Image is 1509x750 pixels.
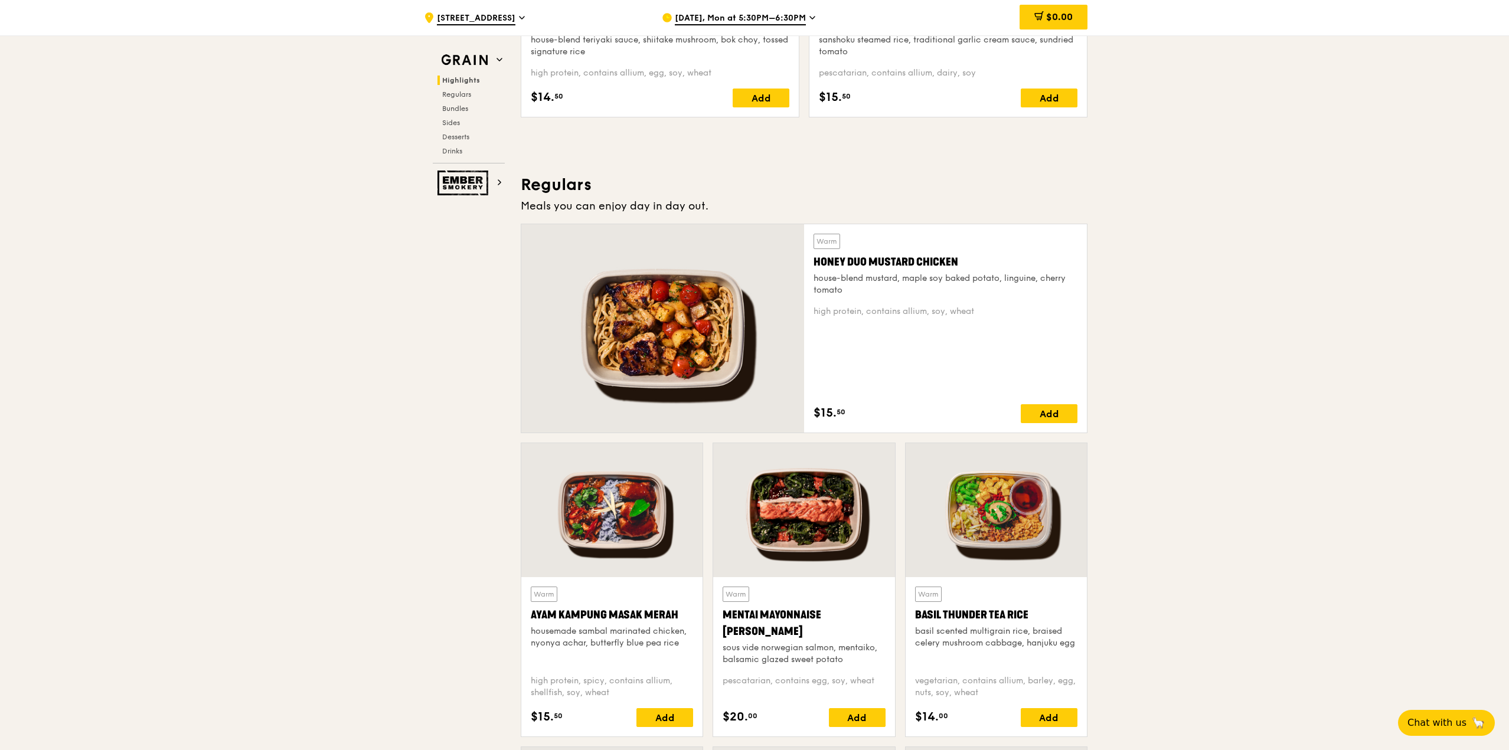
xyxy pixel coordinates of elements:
div: Add [1021,404,1077,423]
span: 00 [939,711,948,720]
span: 00 [748,711,757,720]
span: $0.00 [1046,11,1073,22]
div: Mentai Mayonnaise [PERSON_NAME] [723,607,885,640]
span: $20. [723,708,748,726]
span: Desserts [442,133,469,141]
div: Warm [531,587,557,602]
div: pescatarian, contains allium, dairy, soy [819,67,1077,79]
div: basil scented multigrain rice, braised celery mushroom cabbage, hanjuku egg [915,625,1077,649]
div: Ayam Kampung Masak Merah [531,607,693,623]
div: housemade sambal marinated chicken, nyonya achar, butterfly blue pea rice [531,625,693,649]
div: high protein, spicy, contains allium, shellfish, soy, wheat [531,675,693,699]
div: high protein, contains allium, soy, wheat [814,306,1077,317]
span: [STREET_ADDRESS] [437,12,515,25]
div: pescatarian, contains egg, soy, wheat [723,675,885,699]
span: $14. [915,708,939,726]
div: Add [733,89,789,107]
div: Add [1021,708,1077,727]
h3: Regulars [521,174,1087,195]
div: high protein, contains allium, egg, soy, wheat [531,67,789,79]
span: 50 [842,91,851,101]
div: sanshoku steamed rice, traditional garlic cream sauce, sundried tomato [819,34,1077,58]
span: 50 [837,407,845,417]
span: Sides [442,119,460,127]
div: vegetarian, contains allium, barley, egg, nuts, soy, wheat [915,675,1077,699]
div: Add [636,708,693,727]
div: Add [829,708,886,727]
div: Meals you can enjoy day in day out. [521,198,1087,214]
span: [DATE], Mon at 5:30PM–6:30PM [675,12,806,25]
span: $15. [819,89,842,106]
span: 50 [554,91,563,101]
div: house-blend teriyaki sauce, shiitake mushroom, bok choy, tossed signature rice [531,34,789,58]
div: Warm [723,587,749,602]
span: Drinks [442,147,462,155]
span: $15. [531,708,554,726]
span: 🦙 [1471,716,1485,730]
span: $14. [531,89,554,106]
span: Highlights [442,76,480,84]
div: Honey Duo Mustard Chicken [814,254,1077,270]
span: Chat with us [1407,716,1466,730]
div: Add [1021,89,1077,107]
span: 50 [554,711,563,720]
img: Ember Smokery web logo [437,171,492,195]
div: sous vide norwegian salmon, mentaiko, balsamic glazed sweet potato [723,642,885,666]
button: Chat with us🦙 [1398,710,1495,736]
img: Grain web logo [437,50,492,71]
div: Basil Thunder Tea Rice [915,607,1077,623]
span: Bundles [442,104,468,113]
div: house-blend mustard, maple soy baked potato, linguine, cherry tomato [814,273,1077,296]
span: $15. [814,404,837,422]
div: Warm [814,234,840,249]
span: Regulars [442,90,471,99]
div: Warm [915,587,942,602]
